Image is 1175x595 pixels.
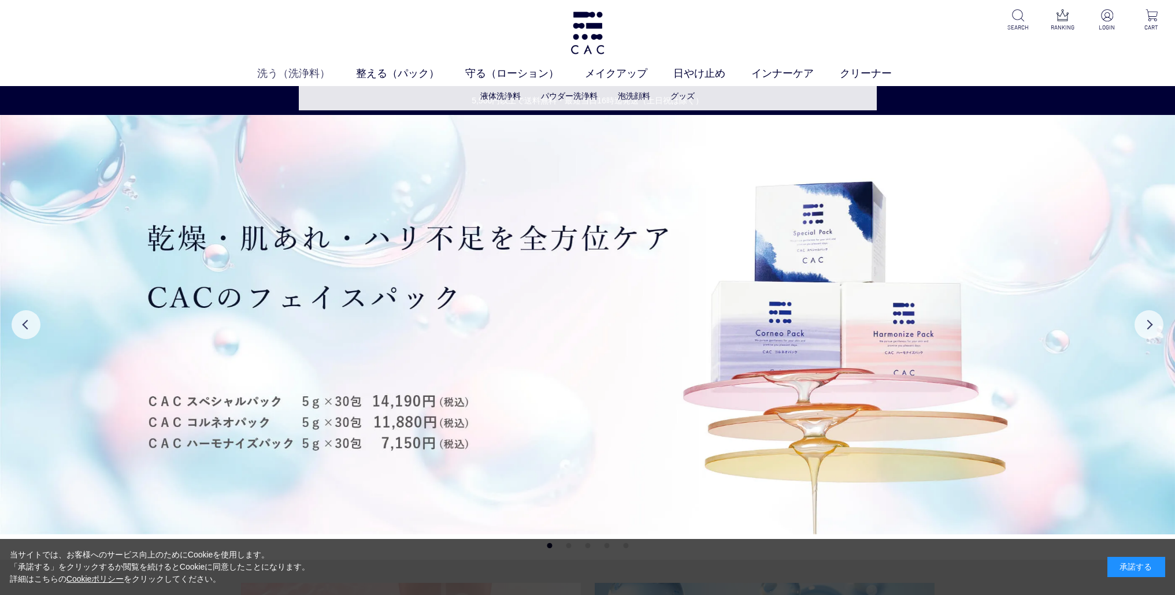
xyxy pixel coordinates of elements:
[1004,9,1032,32] a: SEARCH
[465,66,585,81] a: 守る（ローション）
[673,66,751,81] a: 日やけ止め
[541,91,598,101] a: パウダー洗浄料
[840,66,918,81] a: クリーナー
[1137,9,1166,32] a: CART
[1,95,1174,107] a: 5,500円以上で送料無料・最短当日16時迄発送（土日祝は除く）
[1048,9,1077,32] a: RANKING
[257,66,356,81] a: 洗う（洗浄料）
[10,549,310,585] div: 当サイトでは、お客様へのサービス向上のためにCookieを使用します。 「承諾する」をクリックするか閲覧を続けるとCookieに同意したことになります。 詳細はこちらの をクリックしてください。
[751,66,840,81] a: インナーケア
[618,91,650,101] a: 泡洗顔料
[1135,310,1163,339] button: Next
[480,91,521,101] a: 液体洗浄料
[585,66,673,81] a: メイクアップ
[12,310,40,339] button: Previous
[1107,557,1165,577] div: 承諾する
[1093,9,1121,32] a: LOGIN
[1004,23,1032,32] p: SEARCH
[356,66,465,81] a: 整える（パック）
[1048,23,1077,32] p: RANKING
[670,91,695,101] a: グッズ
[569,12,606,54] img: logo
[1093,23,1121,32] p: LOGIN
[1137,23,1166,32] p: CART
[66,574,124,583] a: Cookieポリシー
